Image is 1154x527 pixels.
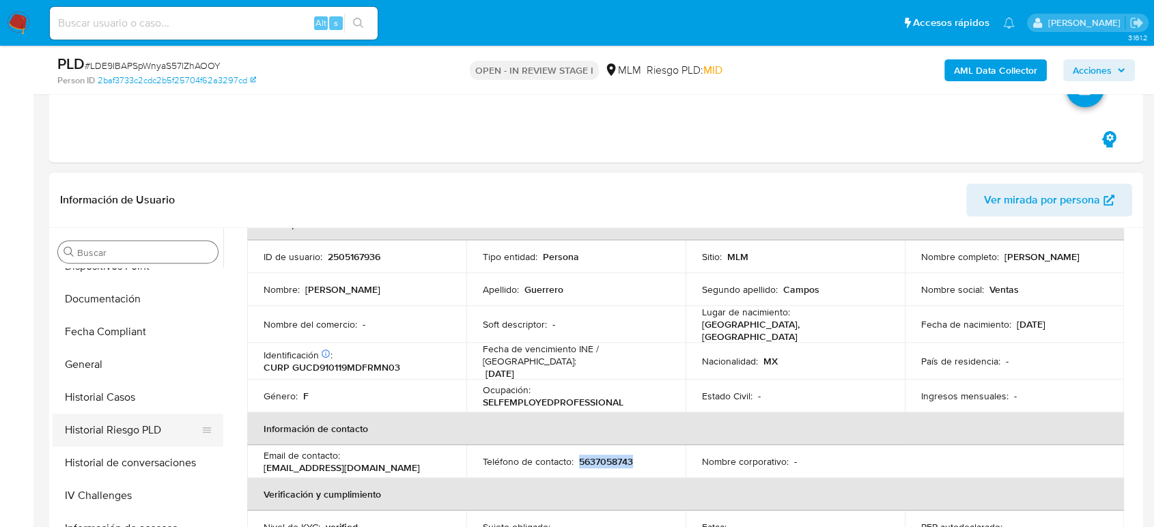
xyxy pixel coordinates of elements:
p: Estado Civil : [702,390,752,402]
th: Información de contacto [247,412,1124,445]
p: Fecha de vencimiento INE / [GEOGRAPHIC_DATA] : [483,343,669,367]
p: País de residencia : [921,355,1000,367]
p: Ocupación : [483,384,531,396]
button: search-icon [344,14,372,33]
button: Ver mirada por persona [966,184,1132,216]
p: Nacionalidad : [702,355,758,367]
button: AML Data Collector [944,59,1047,81]
span: 3.161.2 [1127,32,1147,43]
p: Campos [783,283,819,296]
p: - [552,318,555,330]
p: Nombre : [264,283,300,296]
input: Buscar [77,246,212,259]
p: Fecha de nacimiento : [921,318,1011,330]
span: Ver mirada por persona [984,184,1100,216]
span: s [334,16,338,29]
span: Accesos rápidos [913,16,989,30]
p: Tipo entidad : [483,251,537,263]
p: F [303,390,309,402]
p: - [1014,390,1017,402]
p: Apellido : [483,283,519,296]
p: diego.gardunorosas@mercadolibre.com.mx [1047,16,1125,29]
p: [PERSON_NAME] [305,283,380,296]
p: [DATE] [1017,318,1045,330]
span: Alt [315,16,326,29]
p: Nombre del comercio : [264,318,357,330]
p: Soft descriptor : [483,318,547,330]
p: Segundo apellido : [702,283,778,296]
button: Fecha Compliant [53,315,223,348]
th: Verificación y cumplimiento [247,478,1124,511]
p: Nombre completo : [921,251,999,263]
p: Nombre corporativo : [702,455,789,468]
p: Guerrero [524,283,563,296]
span: Acciones [1073,59,1112,81]
p: - [794,455,797,468]
p: [EMAIL_ADDRESS][DOMAIN_NAME] [264,461,420,474]
a: 2baf3733c2cdc2b5f25704f62a3297cd [98,74,256,87]
span: Riesgo PLD: [647,63,722,78]
button: Historial de conversaciones [53,446,223,479]
p: [GEOGRAPHIC_DATA], [GEOGRAPHIC_DATA] [702,318,883,343]
p: - [363,318,365,330]
p: Ventas [989,283,1019,296]
p: [DATE] [485,367,514,380]
p: Email de contacto : [264,449,340,461]
p: Lugar de nacimiento : [702,306,790,318]
p: 5637058743 [579,455,633,468]
p: - [1006,355,1009,367]
p: OPEN - IN REVIEW STAGE I [470,61,599,80]
input: Buscar usuario o caso... [50,14,378,32]
p: [PERSON_NAME] [1004,251,1080,263]
b: PLD [57,53,85,74]
a: Salir [1129,16,1144,30]
p: Ingresos mensuales : [921,390,1009,402]
button: Historial Riesgo PLD [53,414,212,446]
h1: Información de Usuario [60,193,175,207]
p: CURP GUCD910119MDFRMN03 [264,361,400,373]
p: 2505167936 [328,251,380,263]
p: Teléfono de contacto : [483,455,574,468]
p: - [758,390,761,402]
button: Acciones [1063,59,1135,81]
a: Notificaciones [1003,17,1015,29]
b: AML Data Collector [954,59,1037,81]
span: # LDE9IBAPSpWnyaS57lZhAOOY [85,59,221,72]
p: MX [763,355,778,367]
button: Buscar [64,246,74,257]
p: ID de usuario : [264,251,322,263]
button: General [53,348,223,381]
button: IV Challenges [53,479,223,512]
button: Documentación [53,283,223,315]
b: Person ID [57,74,95,87]
p: Identificación : [264,349,333,361]
span: MID [703,62,722,78]
p: Nombre social : [921,283,984,296]
p: MLM [727,251,748,263]
button: Historial Casos [53,381,223,414]
p: Género : [264,390,298,402]
p: Sitio : [702,251,722,263]
p: SELFEMPLOYEDPROFESSIONAL [483,396,623,408]
p: Persona [543,251,579,263]
div: MLM [604,63,641,78]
